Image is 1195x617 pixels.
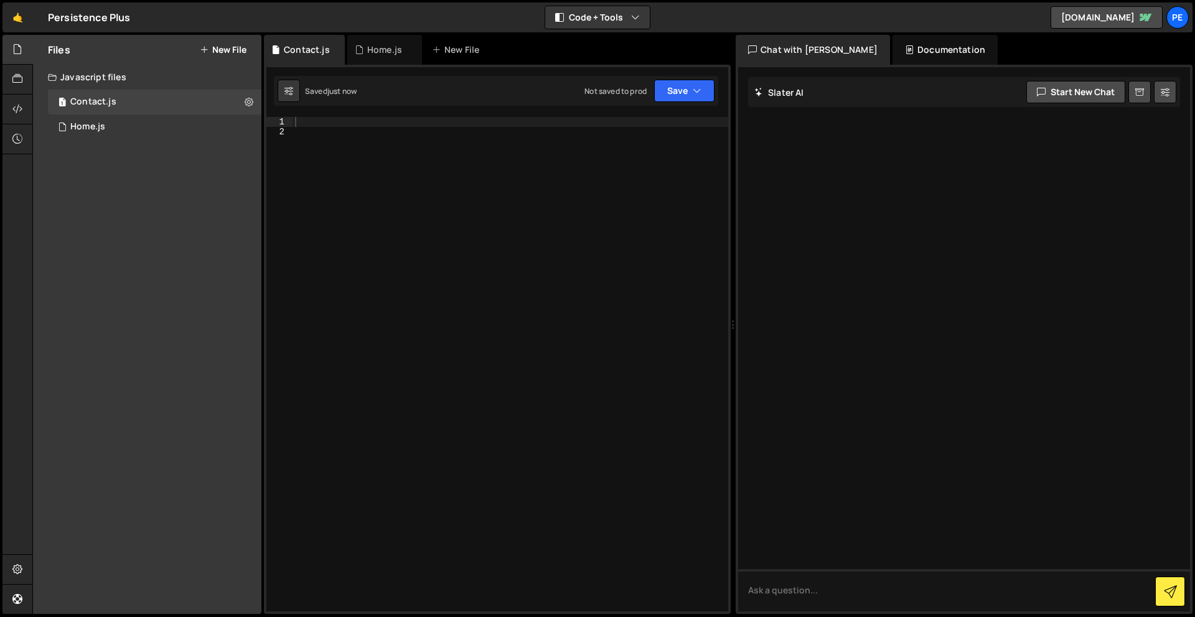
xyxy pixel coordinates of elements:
[654,80,715,102] button: Save
[327,86,357,96] div: just now
[48,43,70,57] h2: Files
[754,86,804,98] h2: Slater AI
[59,98,66,108] span: 1
[284,44,330,56] div: Contact.js
[545,6,650,29] button: Code + Tools
[736,35,890,65] div: Chat with [PERSON_NAME]
[367,44,402,56] div: Home.js
[200,45,246,55] button: New File
[48,90,261,114] div: 16929/46413.js
[33,65,261,90] div: Javascript files
[584,86,647,96] div: Not saved to prod
[1166,6,1189,29] a: Pe
[893,35,998,65] div: Documentation
[266,127,293,137] div: 2
[1051,6,1163,29] a: [DOMAIN_NAME]
[48,114,261,139] div: 16929/46361.js
[1026,81,1125,103] button: Start new chat
[48,10,131,25] div: Persistence Plus
[266,117,293,127] div: 1
[305,86,357,96] div: Saved
[70,121,105,132] div: Home.js
[2,2,33,32] a: 🤙
[70,96,116,108] div: Contact.js
[432,44,484,56] div: New File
